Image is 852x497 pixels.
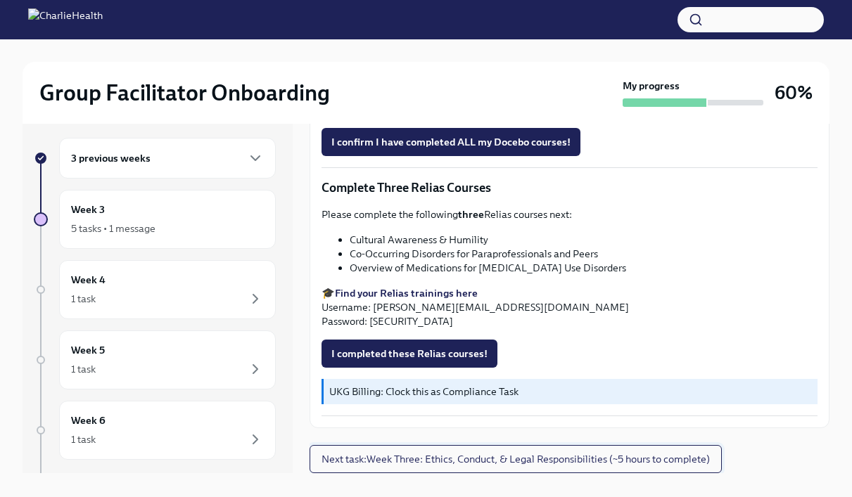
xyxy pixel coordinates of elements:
[34,260,276,319] a: Week 41 task
[71,292,96,306] div: 1 task
[322,340,497,368] button: I completed these Relias courses!
[28,8,103,31] img: CharlieHealth
[59,472,167,484] span: Experience ends
[350,261,818,275] li: Overview of Medications for [MEDICAL_DATA] Use Disorders
[59,138,276,179] div: 3 previous weeks
[322,207,818,221] p: Please complete the following Relias courses next:
[775,80,813,105] h3: 60%
[310,445,722,473] button: Next task:Week Three: Ethics, Conduct, & Legal Responsibilities (~5 hours to complete)
[71,432,96,446] div: 1 task
[39,79,330,107] h2: Group Facilitator Onboarding
[322,128,580,156] button: I confirm I have completed ALL my Docebo courses!
[71,150,151,166] h6: 3 previous weeks
[458,208,484,221] strong: three
[71,362,96,376] div: 1 task
[322,452,710,466] span: Next task : Week Three: Ethics, Conduct, & Legal Responsibilities (~5 hours to complete)
[71,272,106,288] h6: Week 4
[331,347,488,361] span: I completed these Relias courses!
[329,385,812,399] p: UKG Billing: Clock this as Compliance Task
[34,401,276,460] a: Week 61 task
[71,342,105,358] h6: Week 5
[335,287,478,299] a: Find your Relias trainings here
[71,202,105,217] h6: Week 3
[350,233,818,247] li: Cultural Awareness & Humility
[34,330,276,389] a: Week 51 task
[331,135,571,149] span: I confirm I have completed ALL my Docebo courses!
[71,413,106,428] h6: Week 6
[322,179,818,196] p: Complete Three Relias Courses
[350,247,818,261] li: Co-Occurring Disorders for Paraprofessionals and Peers
[623,79,680,93] strong: My progress
[71,221,155,235] div: 5 tasks • 1 message
[34,190,276,249] a: Week 35 tasks • 1 message
[133,472,167,484] strong: [DATE]
[322,286,818,328] p: 🎓 Username: [PERSON_NAME][EMAIL_ADDRESS][DOMAIN_NAME] Password: [SECURITY_DATA]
